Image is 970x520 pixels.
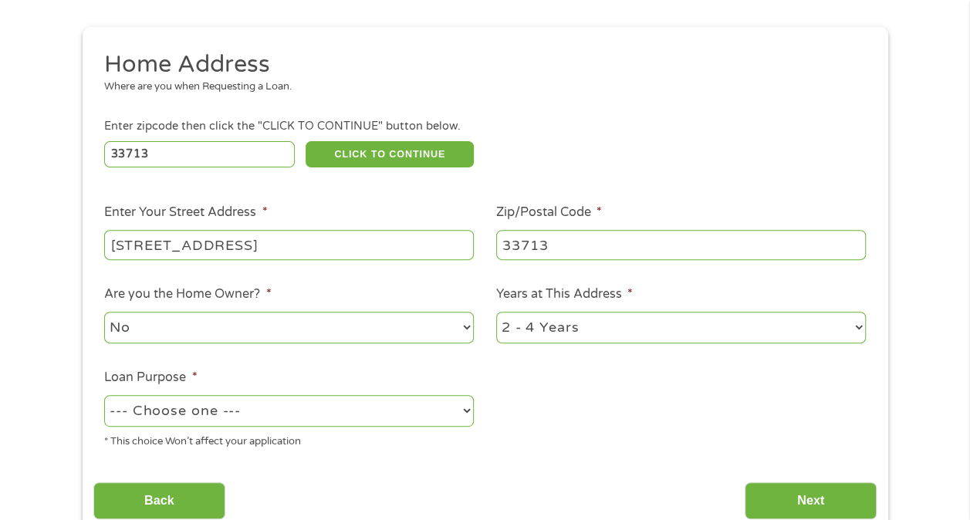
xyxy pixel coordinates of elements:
[104,429,474,450] div: * This choice Won’t affect your application
[104,49,854,80] h2: Home Address
[104,118,865,135] div: Enter zipcode then click the "CLICK TO CONTINUE" button below.
[104,286,271,302] label: Are you the Home Owner?
[104,370,197,386] label: Loan Purpose
[306,141,474,167] button: CLICK TO CONTINUE
[104,141,295,167] input: Enter Zipcode (e.g 01510)
[104,79,854,95] div: Where are you when Requesting a Loan.
[745,482,877,520] input: Next
[496,286,633,302] label: Years at This Address
[93,482,225,520] input: Back
[104,204,267,221] label: Enter Your Street Address
[104,230,474,259] input: 1 Main Street
[496,204,602,221] label: Zip/Postal Code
